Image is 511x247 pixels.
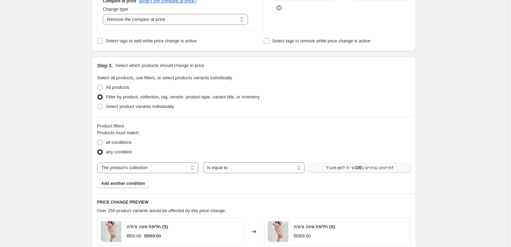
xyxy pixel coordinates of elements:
[115,62,204,69] p: Select which products should change in price
[294,233,311,238] span: ₪369.00
[127,233,141,238] span: ₪50.00
[106,104,174,109] span: Select product variants individually
[106,149,132,154] span: any condition
[97,130,140,135] span: Products must match:
[268,221,288,242] img: 1619700882y82YC_80x.jpg
[294,224,335,229] span: חליפת אינה ורודה (S)
[97,200,411,205] h6: PRICE CHANGE PREVIEW
[97,123,411,129] div: Product filters
[106,85,129,90] span: All products
[101,181,145,186] span: Add another condition
[97,75,232,80] span: Select all products, use filters, or select products variants individually
[97,179,149,188] button: Add another condition
[103,6,128,12] span: Change type
[272,38,371,43] span: Select tags to remove while price change is active
[127,224,168,229] span: חליפת אינה ורודה (S)
[97,62,113,69] h2: Step 3.
[309,163,411,173] button: פריטים נבחרים ב100ש״ח לזמן מוגבל!
[106,94,260,99] span: Filter by product, collection, tag, vendor, product type, variant title, or inventory
[97,208,226,213] span: Over 250 product variants would be affected by this price change:
[101,221,121,242] img: 1619700882y82YC_80x.jpg
[144,233,161,238] span: ₪369.00
[106,140,132,145] span: all conditions
[326,165,393,170] span: פריטים נבחרים ב100ש״ח לזמן מוגבל!
[106,38,197,43] span: Select tags to add while price change is active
